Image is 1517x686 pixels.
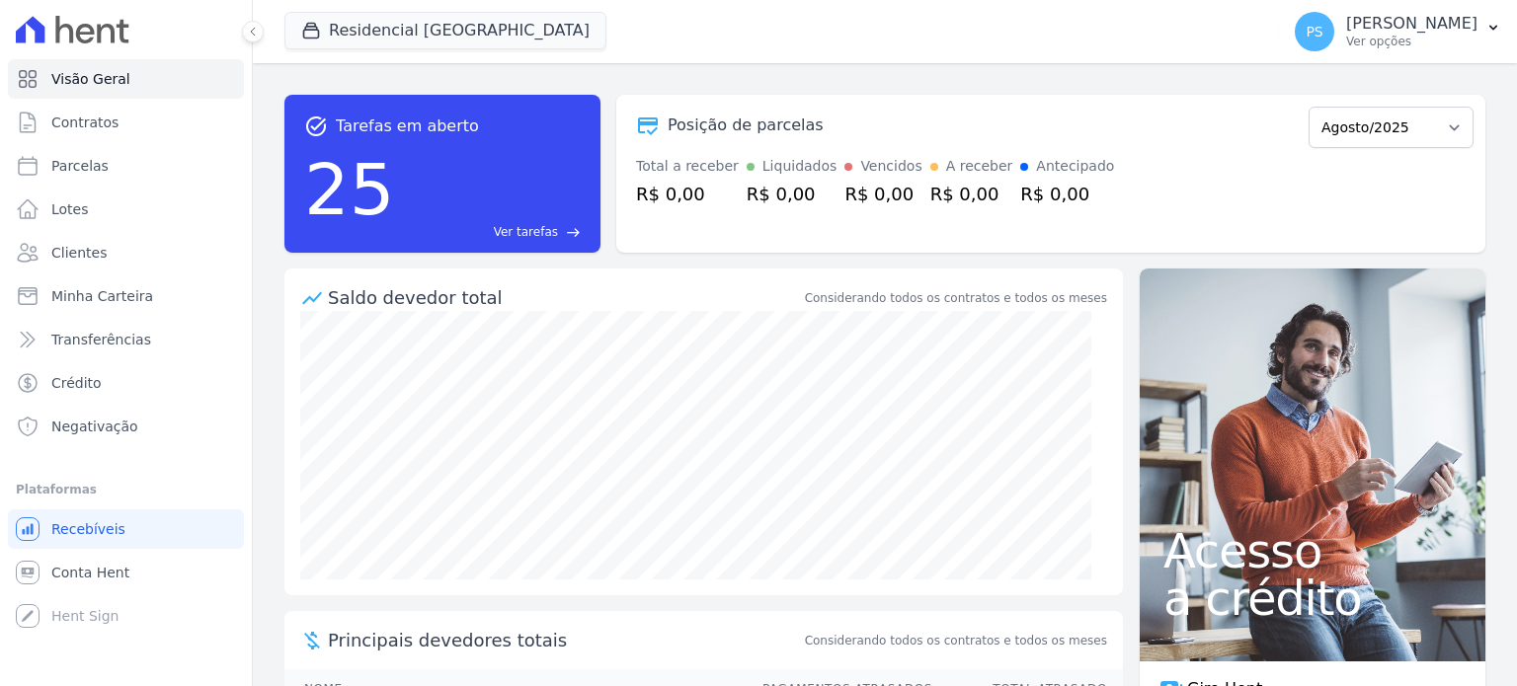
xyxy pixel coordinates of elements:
span: Transferências [51,330,151,349]
a: Transferências [8,320,244,359]
span: east [566,225,581,240]
a: Minha Carteira [8,276,244,316]
span: PS [1306,25,1322,38]
div: R$ 0,00 [747,181,838,207]
span: Negativação [51,417,138,436]
div: Liquidados [762,156,838,177]
button: PS [PERSON_NAME] Ver opções [1279,4,1517,59]
div: Plataformas [16,478,236,501]
span: Principais devedores totais [328,627,801,653]
span: Contratos [51,113,119,132]
div: Saldo devedor total [328,284,801,311]
a: Contratos [8,103,244,142]
div: Considerando todos os contratos e todos os meses [805,289,1107,307]
a: Clientes [8,233,244,272]
a: Crédito [8,363,244,403]
p: Ver opções [1346,34,1477,49]
span: Acesso [1163,527,1462,574]
div: R$ 0,00 [930,181,1013,207]
span: task_alt [304,114,328,138]
span: Crédito [51,373,102,393]
span: Conta Hent [51,563,129,582]
a: Conta Hent [8,553,244,592]
a: Ver tarefas east [403,223,581,241]
span: Lotes [51,199,89,219]
span: Recebíveis [51,519,125,539]
div: Vencidos [860,156,921,177]
span: Visão Geral [51,69,130,89]
span: Parcelas [51,156,109,176]
span: Minha Carteira [51,286,153,306]
a: Visão Geral [8,59,244,99]
span: Considerando todos os contratos e todos os meses [805,632,1107,649]
p: [PERSON_NAME] [1346,14,1477,34]
div: R$ 0,00 [1020,181,1114,207]
a: Recebíveis [8,509,244,549]
button: Residencial [GEOGRAPHIC_DATA] [284,12,606,49]
div: Antecipado [1036,156,1114,177]
span: a crédito [1163,574,1462,622]
span: Tarefas em aberto [336,114,479,138]
a: Negativação [8,407,244,446]
span: Ver tarefas [494,223,558,241]
div: Posição de parcelas [668,114,824,137]
div: A receber [946,156,1013,177]
div: R$ 0,00 [636,181,739,207]
span: Clientes [51,243,107,263]
a: Parcelas [8,146,244,186]
a: Lotes [8,190,244,229]
div: R$ 0,00 [844,181,921,207]
div: Total a receber [636,156,739,177]
div: 25 [304,138,395,241]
